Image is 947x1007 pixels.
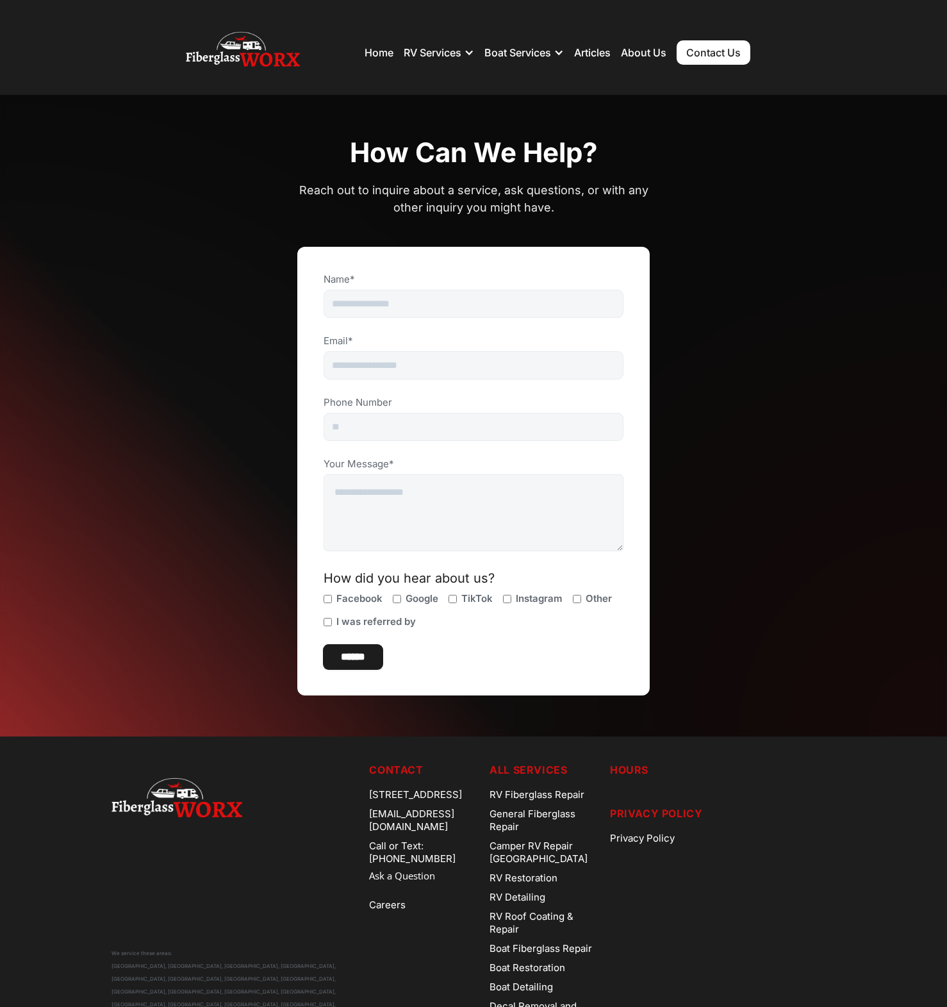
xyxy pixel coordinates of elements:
h5: ALL SERVICES [490,762,600,778]
a: Boat Detailing [490,978,600,997]
input: Facebook [324,595,332,603]
a: General Fiberglass Repair [490,804,600,836]
a: Boat Restoration [490,958,600,978]
a: RV Detailing [490,888,600,907]
input: Google [393,595,401,603]
h1: How can we help? [350,136,598,170]
a: Privacy Policy [610,829,836,848]
input: Instagram [503,595,511,603]
span: Other [586,592,612,605]
a: Articles [574,46,611,59]
label: Name* [324,273,623,286]
div: RV Services [404,46,461,59]
div: [EMAIL_ADDRESS][DOMAIN_NAME] [369,804,479,836]
span: TikTok [461,592,493,605]
p: Reach out to inquire about a service, ask questions, or with any other inquiry you might have. [297,181,650,216]
a: Home [365,46,393,59]
label: Phone Number [324,396,623,409]
input: Other [573,595,581,603]
a: Careers [369,895,479,915]
h5: Privacy Policy [610,806,836,821]
span: Google [406,592,438,605]
a: Call or Text: [PHONE_NUMBER] [369,836,479,869]
div: How did you hear about us? [324,572,623,585]
img: Fiberglass Worx - RV and Boat repair, RV Roof, RV and Boat Detailing Company Logo [186,27,300,78]
span: Facebook [336,592,383,605]
input: I was referred by [324,618,332,626]
a: RV Restoration [490,869,600,888]
span: I was referred by [336,615,416,628]
label: Email* [324,335,623,347]
a: Ask a Question [369,869,479,883]
a: Boat Fiberglass Repair [490,939,600,958]
a: RV Fiberglass Repair [490,785,600,804]
h5: Contact [369,762,479,778]
a: Contact Us [677,40,750,65]
span: Instagram [516,592,563,605]
a: About Us [621,46,666,59]
a: RV Roof Coating & Repair [490,907,600,939]
h5: Hours [610,762,836,778]
input: TikTok [449,595,457,603]
div: Boat Services [484,46,551,59]
a: Camper RV Repair [GEOGRAPHIC_DATA] [490,836,600,869]
label: Your Message* [324,458,623,470]
div: [STREET_ADDRESS] [369,785,479,804]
